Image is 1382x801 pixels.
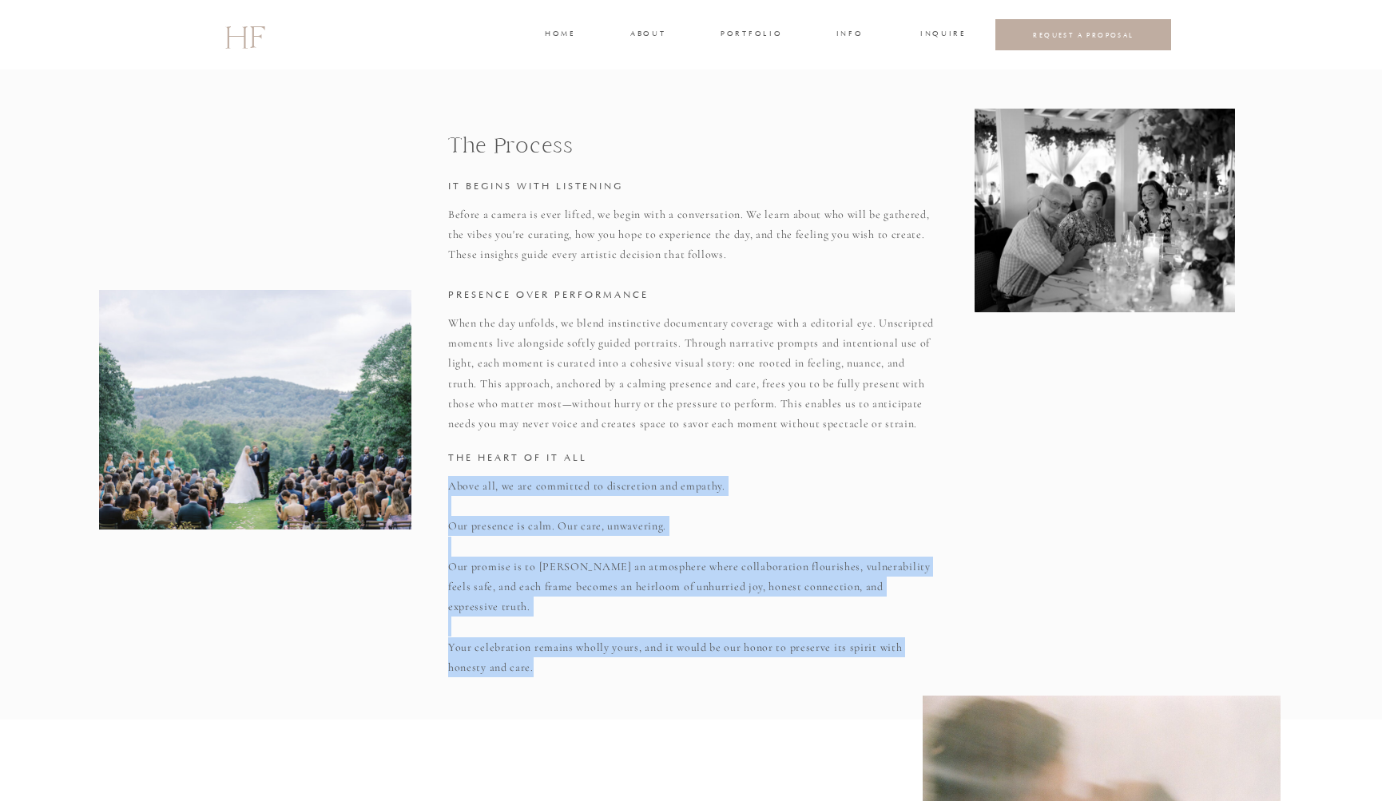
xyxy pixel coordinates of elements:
[835,28,864,42] a: INFO
[721,28,780,42] a: portfolio
[448,476,935,656] p: Above all, we are committed to discretion and empathy. Our presence is calm. Our care, unwavering...
[448,450,935,462] h3: The Heart of IT ALL
[920,28,963,42] a: INQUIRE
[448,178,935,190] h3: It Begins with listening
[1008,30,1159,39] a: REQUEST A PROPOSAL
[448,287,935,299] h3: Presence Over Performance
[448,313,935,422] p: When the day unfolds, we blend instinctive documentary coverage with a editorial eye. Unscripted ...
[448,204,935,269] p: Before a camera is ever lifted, we begin with a conversation. We learn about who will be gathered...
[545,28,574,42] a: home
[224,12,264,58] a: HF
[448,129,935,152] h1: The Process
[630,28,664,42] a: about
